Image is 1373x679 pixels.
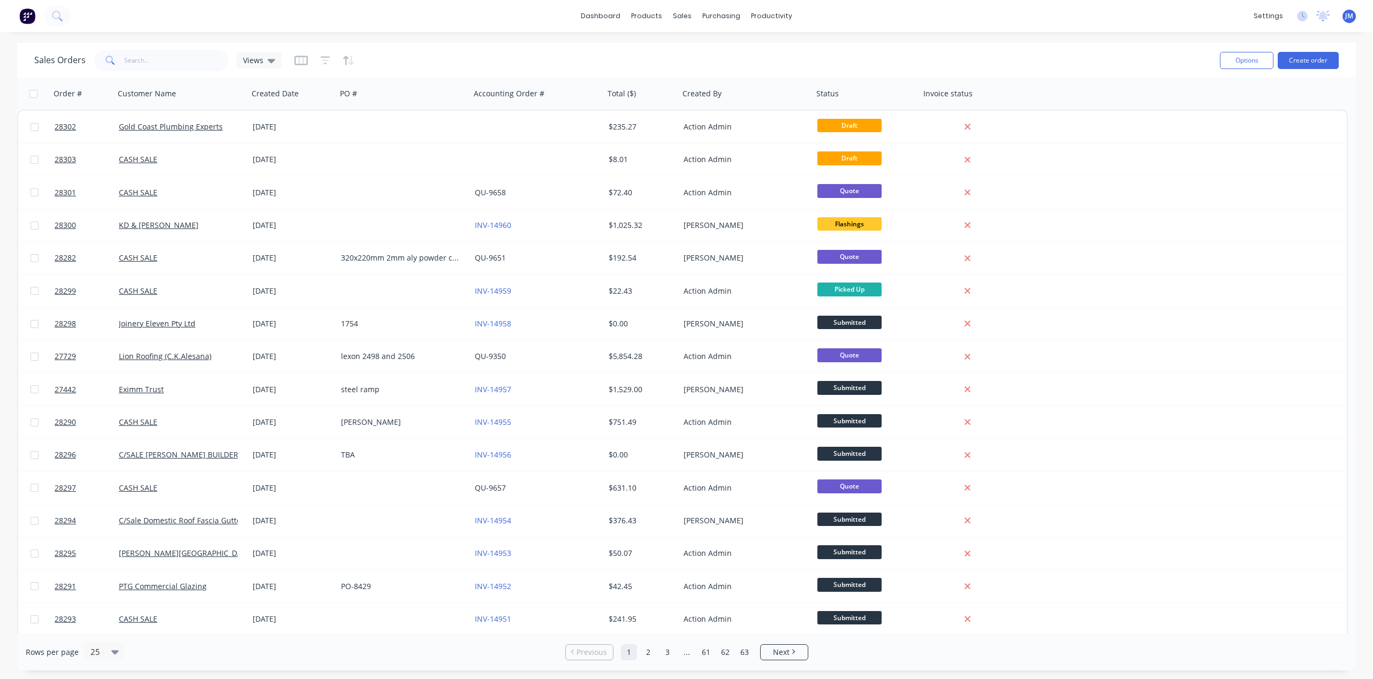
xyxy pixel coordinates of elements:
div: $235.27 [609,121,672,132]
a: CASH SALE [119,154,157,164]
a: Jump forward [679,644,695,660]
div: [PERSON_NAME] [341,417,460,428]
button: Create order [1278,52,1339,69]
div: [PERSON_NAME] [684,449,802,460]
a: 28295 [55,537,119,569]
div: [DATE] [253,154,332,165]
span: Submitted [817,447,882,460]
div: 1754 [341,318,460,329]
a: QU-9657 [475,483,506,493]
span: 28291 [55,581,76,592]
span: Submitted [817,545,882,559]
a: Gold Coast Plumbing Experts [119,121,223,132]
a: 28282 [55,242,119,274]
div: $376.43 [609,515,672,526]
span: 27442 [55,384,76,395]
span: 28297 [55,483,76,493]
a: INV-14953 [475,548,511,558]
a: QU-9651 [475,253,506,263]
input: Search... [124,50,229,71]
a: Page 1 is your current page [621,644,637,660]
a: INV-14951 [475,614,511,624]
a: 28298 [55,308,119,340]
a: CASH SALE [119,417,157,427]
div: $1,529.00 [609,384,672,395]
a: Next page [761,647,808,658]
div: TBA [341,449,460,460]
a: INV-14958 [475,318,511,329]
div: $22.43 [609,286,672,296]
a: 28300 [55,209,119,241]
a: Page 63 [737,644,753,660]
a: dashboard [575,8,626,24]
a: Joinery Eleven Pty Ltd [119,318,195,329]
span: Submitted [817,578,882,591]
span: Picked Up [817,283,882,296]
span: 27729 [55,351,76,362]
a: 28299 [55,275,119,307]
a: 28297 [55,472,119,504]
div: PO-8429 [341,581,460,592]
ul: Pagination [561,644,813,660]
div: productivity [746,8,798,24]
span: Submitted [817,414,882,428]
a: INV-14956 [475,449,511,460]
div: Status [816,88,839,99]
div: products [626,8,667,24]
div: [DATE] [253,253,332,263]
a: 28303 [55,143,119,176]
button: Options [1220,52,1273,69]
div: steel ramp [341,384,460,395]
a: CASH SALE [119,286,157,296]
a: 28293 [55,603,119,635]
span: Draft [817,119,882,132]
div: $0.00 [609,318,672,329]
div: Action Admin [684,483,802,493]
span: Draft [817,151,882,165]
span: 28295 [55,548,76,559]
a: INV-14955 [475,417,511,427]
a: PTG Commercial Glazing [119,581,207,591]
span: JM [1345,11,1353,21]
a: 28301 [55,177,119,209]
a: 28302 [55,111,119,143]
a: Page 3 [659,644,676,660]
div: purchasing [697,8,746,24]
div: $42.45 [609,581,672,592]
a: 28291 [55,570,119,602]
a: Page 2 [640,644,656,660]
div: [DATE] [253,614,332,624]
a: QU-9658 [475,187,506,197]
a: INV-14957 [475,384,511,394]
div: $0.00 [609,449,672,460]
span: Submitted [817,316,882,329]
div: $241.95 [609,614,672,624]
div: Action Admin [684,154,802,165]
span: 28301 [55,187,76,198]
span: 28296 [55,449,76,460]
div: [PERSON_NAME] [684,253,802,263]
span: 28303 [55,154,76,165]
div: [PERSON_NAME] [684,384,802,395]
div: Action Admin [684,417,802,428]
span: 28282 [55,253,76,263]
div: [PERSON_NAME] [684,515,802,526]
span: Previous [576,647,607,658]
div: $8.01 [609,154,672,165]
span: Views [243,55,263,66]
a: [PERSON_NAME][GEOGRAPHIC_DATA] [119,548,253,558]
span: Quote [817,184,882,197]
span: 28294 [55,515,76,526]
div: [DATE] [253,449,332,460]
div: [PERSON_NAME] [684,220,802,231]
a: QU-9350 [475,351,506,361]
span: Quote [817,479,882,493]
div: [DATE] [253,417,332,428]
span: 28298 [55,318,76,329]
div: Accounting Order # [474,88,544,99]
div: Action Admin [684,121,802,132]
a: Eximm Trust [119,384,164,394]
div: $72.40 [609,187,672,198]
a: 28296 [55,439,119,471]
div: Action Admin [684,351,802,362]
